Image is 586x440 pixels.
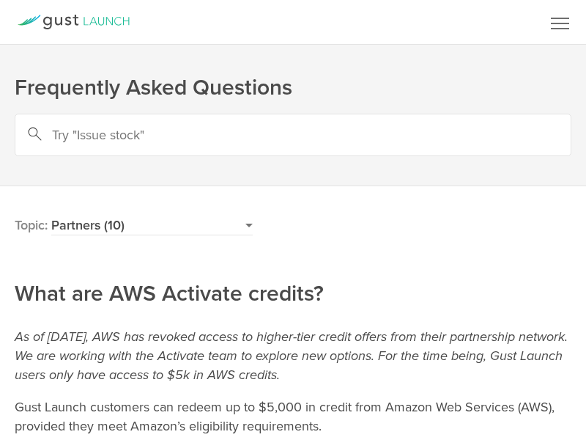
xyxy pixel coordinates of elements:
input: Try "Issue stock" [15,114,571,156]
a: Gust [17,15,130,29]
h2: What are AWS Activate credits? [15,180,571,309]
em: As of [DATE], AWS has revoked access to higher-tier credit offers from their partnership network.... [15,329,568,383]
h2: Topic: [15,117,253,235]
h1: Frequently Asked Questions [15,73,571,103]
p: Gust Launch customers can redeem up to $5,000 in credit from Amazon Web Services (AWS), provided ... [15,397,571,436]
